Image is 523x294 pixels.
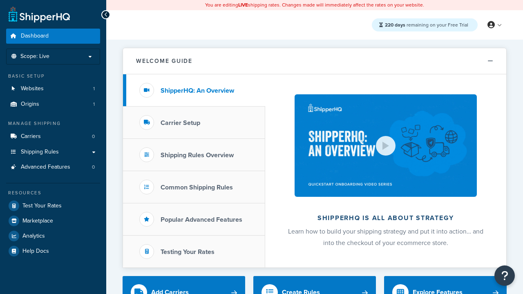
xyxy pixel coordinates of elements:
[6,97,100,112] a: Origins1
[21,33,49,40] span: Dashboard
[161,119,200,127] h3: Carrier Setup
[161,151,234,159] h3: Shipping Rules Overview
[161,184,233,191] h3: Common Shipping Rules
[6,97,100,112] li: Origins
[6,214,100,228] a: Marketplace
[21,101,39,108] span: Origins
[6,244,100,258] a: Help Docs
[93,85,95,92] span: 1
[20,53,49,60] span: Scope: Live
[287,214,485,222] h2: ShipperHQ is all about strategy
[22,248,49,255] span: Help Docs
[21,164,70,171] span: Advanced Features
[6,29,100,44] a: Dashboard
[494,265,515,286] button: Open Resource Center
[6,160,100,175] a: Advanced Features0
[161,248,215,256] h3: Testing Your Rates
[6,229,100,243] a: Analytics
[161,216,242,223] h3: Popular Advanced Features
[385,21,468,29] span: remaining on your Free Trial
[288,227,483,247] span: Learn how to build your shipping strategy and put it into action… and into the checkout of your e...
[295,94,477,197] img: ShipperHQ is all about strategy
[123,48,506,74] button: Welcome Guide
[6,73,100,80] div: Basic Setup
[21,133,41,140] span: Carriers
[6,198,100,213] a: Test Your Rates
[21,85,44,92] span: Websites
[6,129,100,144] li: Carriers
[385,21,405,29] strong: 220 days
[22,218,53,225] span: Marketplace
[6,120,100,127] div: Manage Shipping
[238,1,248,9] b: LIVE
[136,58,192,64] h2: Welcome Guide
[6,145,100,160] a: Shipping Rules
[6,129,100,144] a: Carriers0
[21,149,59,156] span: Shipping Rules
[161,87,234,94] h3: ShipperHQ: An Overview
[6,189,100,196] div: Resources
[92,133,95,140] span: 0
[6,81,100,96] a: Websites1
[6,160,100,175] li: Advanced Features
[92,164,95,171] span: 0
[6,81,100,96] li: Websites
[93,101,95,108] span: 1
[22,233,45,240] span: Analytics
[22,203,62,209] span: Test Your Rates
